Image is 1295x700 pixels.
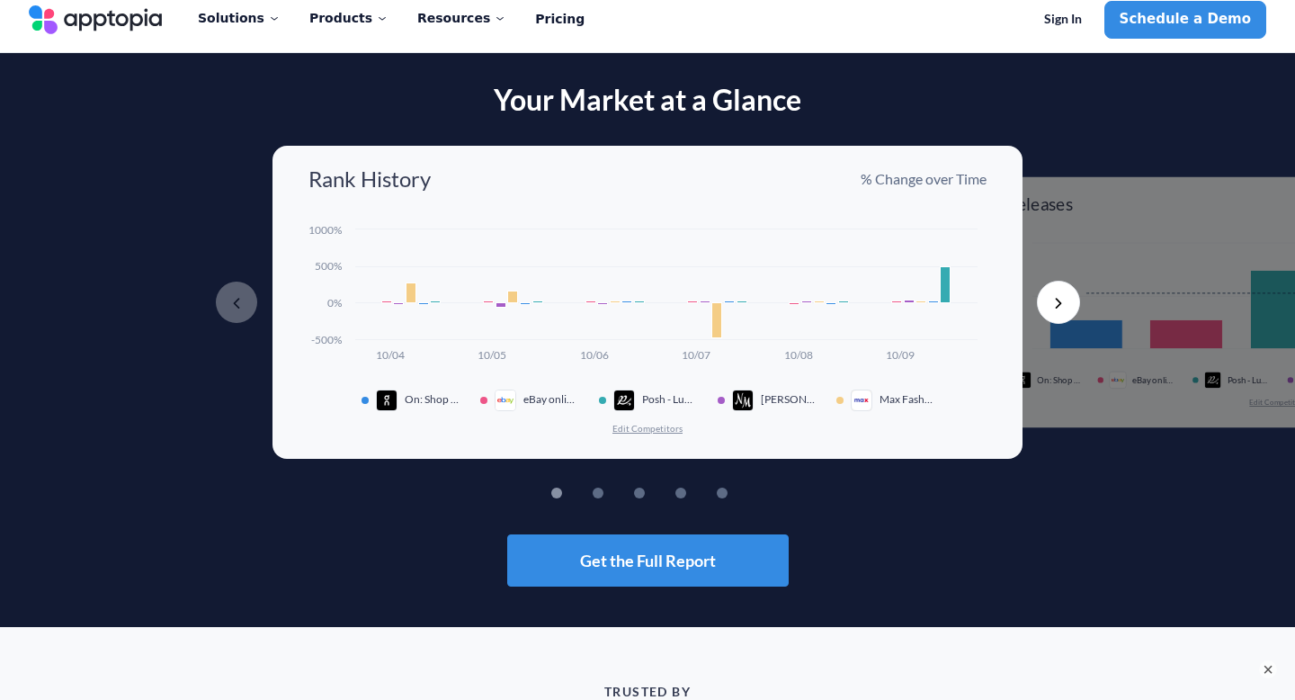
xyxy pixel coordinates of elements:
div: app [1109,372,1132,389]
text: 10/08 [784,348,813,362]
text: 10/06 [580,348,609,362]
div: app [376,390,405,411]
button: Previous [215,281,258,324]
text: 10/07 [682,348,710,362]
span: [PERSON_NAME] [PERSON_NAME] | Luxury Fashion [761,393,815,406]
button: 1 [578,488,589,498]
text: -500% [311,333,342,346]
button: 4 [702,488,713,498]
span: Get the Full Report [580,552,716,569]
span: On: Shop Shoes & Apparel [405,393,459,406]
text: 10/05 [478,348,506,362]
button: Next [1037,281,1080,324]
img: app icon [376,390,397,411]
a: Sign In [1029,1,1097,39]
button: 2 [620,488,630,498]
p: % Change over Time [861,169,987,189]
h3: Rank History [308,167,431,191]
a: Pricing [535,1,585,39]
text: 10/04 [376,348,405,362]
div: app [851,390,880,411]
img: app icon [1204,372,1221,389]
div: app [1204,372,1228,389]
text: 0% [327,296,342,310]
text: 1000% [308,223,342,237]
img: app icon [1109,372,1126,389]
div: app [495,390,523,411]
div: app [613,390,642,411]
button: Edit Competitors [612,422,683,435]
div: app [732,390,761,411]
a: Schedule a Demo [1104,1,1266,39]
button: Get the Full Report [507,534,789,587]
text: 10/09 [886,348,915,362]
span: Sign In [1044,12,1082,27]
img: app icon [495,390,516,411]
span: Posh - Luxury Fashion Shop [1228,375,1271,386]
button: 3 [661,488,672,498]
span: Max Fashion - [PERSON_NAME] [880,393,933,406]
span: On: Shop Shoes & Apparel [1037,375,1080,386]
span: eBay online shopping & selling [1132,375,1175,386]
img: app icon [732,390,754,411]
text: 500% [315,259,342,273]
img: app icon [851,390,872,411]
h3: Releases [1006,194,1073,213]
div: app [1014,372,1038,389]
button: × [1259,660,1277,678]
span: Posh - Luxury Fashion Shop [642,393,696,406]
button: 5 [744,488,755,498]
span: eBay online shopping & selling [523,393,577,406]
img: app icon [1014,372,1032,389]
img: app icon [613,390,635,411]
